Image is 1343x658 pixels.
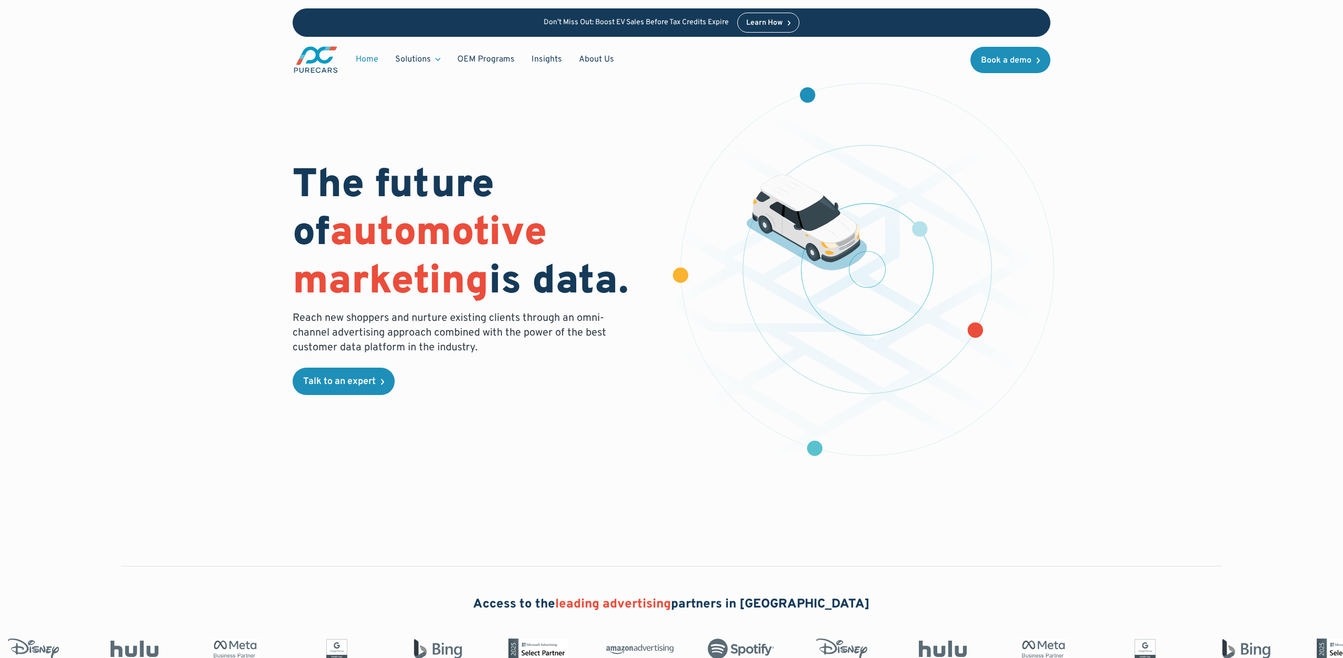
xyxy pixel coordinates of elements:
img: Hulu [909,641,976,657]
div: Solutions [395,54,431,65]
a: OEM Programs [449,49,523,69]
a: main [293,45,339,74]
span: leading advertising [555,596,671,612]
div: Solutions [387,49,449,69]
img: Hulu [101,641,168,657]
a: Talk to an expert [293,368,395,395]
div: Book a demo [981,56,1031,65]
span: automotive marketing [293,209,547,307]
h1: The future of is data. [293,163,659,307]
div: Talk to an expert [303,377,376,387]
a: Home [347,49,387,69]
img: purecars logo [293,45,339,74]
p: Reach new shoppers and nurture existing clients through an omni-channel advertising approach comb... [293,311,613,355]
a: About Us [570,49,623,69]
img: Amazon Advertising [606,641,673,657]
p: Don’t Miss Out: Boost EV Sales Before Tax Credits Expire [544,18,729,27]
h2: Access to the partners in [GEOGRAPHIC_DATA] [473,596,870,614]
a: Book a demo [970,47,1050,73]
a: Learn How [737,13,800,33]
div: Learn How [746,19,783,27]
a: Insights [523,49,570,69]
img: illustration of a vehicle [746,175,867,270]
